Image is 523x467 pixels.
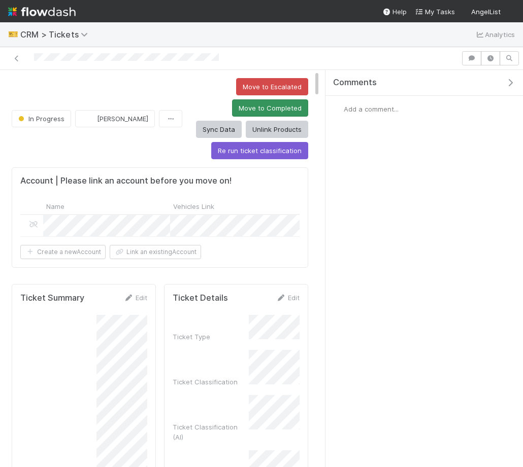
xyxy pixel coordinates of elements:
h5: Account | Please link an account before you move on! [20,176,232,186]
img: avatar_18c010e4-930e-4480-823a-7726a265e9dd.png [505,7,515,17]
div: Ticket Classification [173,377,249,387]
button: Link an existingAccount [110,245,201,259]
div: Ticket Classification (AI) [173,422,249,442]
span: Add a comment... [344,105,399,113]
span: Vehicles Link [173,201,214,211]
a: Analytics [475,28,515,41]
button: In Progress [12,110,71,127]
div: Help [382,7,407,17]
span: In Progress [16,115,64,123]
span: [PERSON_NAME] [97,115,148,123]
img: logo-inverted-e16ddd16eac7371096b0.svg [8,3,76,20]
button: Move to Escalated [236,78,308,95]
a: Edit [276,294,300,302]
span: Comments [333,78,377,88]
button: Re run ticket classification [211,142,308,159]
a: My Tasks [415,7,455,17]
span: AngelList [471,8,501,16]
span: My Tasks [415,8,455,16]
span: CRM > Tickets [20,29,93,40]
a: Edit [123,294,147,302]
img: avatar_18c010e4-930e-4480-823a-7726a265e9dd.png [84,114,94,124]
span: Name [46,201,64,211]
span: 🎫 [8,30,18,39]
h5: Ticket Summary [20,293,84,303]
button: Move to Completed [232,99,308,117]
h5: Ticket Details [173,293,228,303]
button: Unlink Products [246,121,308,138]
button: Create a newAccount [20,245,106,259]
button: [PERSON_NAME] [75,110,155,127]
button: Sync Data [196,121,242,138]
div: Ticket Type [173,332,249,342]
img: avatar_18c010e4-930e-4480-823a-7726a265e9dd.png [334,104,344,114]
